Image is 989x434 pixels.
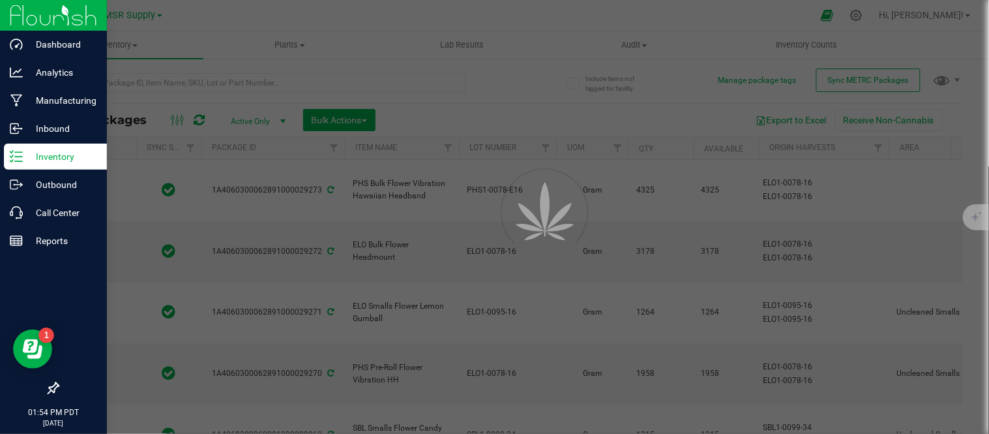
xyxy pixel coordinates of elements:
[23,233,101,249] p: Reports
[10,66,23,79] inline-svg: Analytics
[10,150,23,163] inline-svg: Inventory
[23,205,101,221] p: Call Center
[6,407,101,418] p: 01:54 PM PDT
[23,177,101,193] p: Outbound
[10,178,23,191] inline-svg: Outbound
[23,121,101,136] p: Inbound
[10,234,23,247] inline-svg: Reports
[23,37,101,52] p: Dashboard
[13,330,52,369] iframe: Resource center
[6,418,101,428] p: [DATE]
[10,94,23,107] inline-svg: Manufacturing
[38,328,54,343] iframe: Resource center unread badge
[10,122,23,135] inline-svg: Inbound
[10,206,23,219] inline-svg: Call Center
[23,65,101,80] p: Analytics
[23,93,101,108] p: Manufacturing
[23,149,101,164] p: Inventory
[10,38,23,51] inline-svg: Dashboard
